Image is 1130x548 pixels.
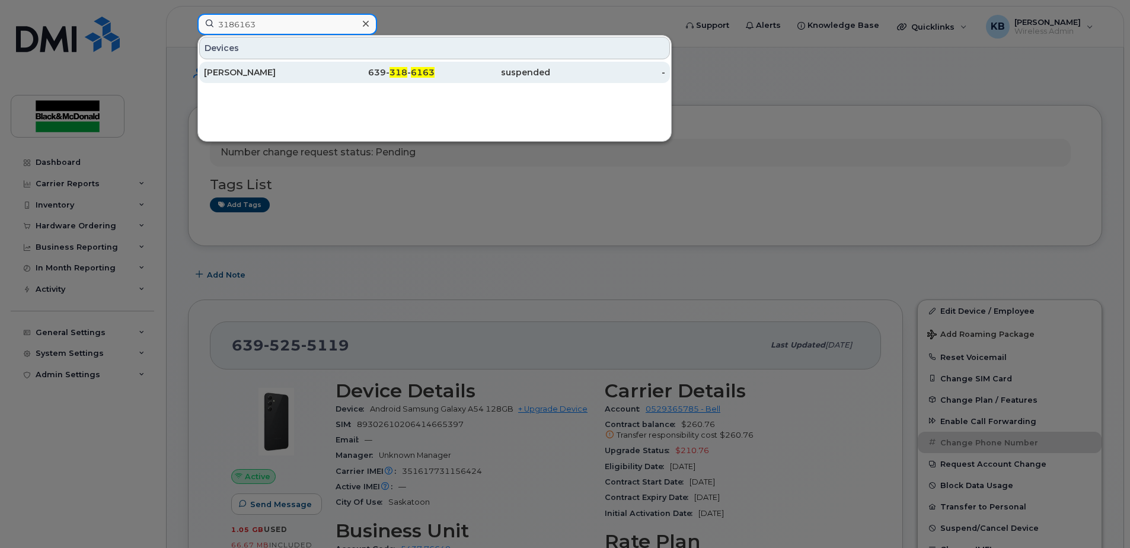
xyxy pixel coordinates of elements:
[550,66,666,78] div: -
[320,66,435,78] div: 639- -
[204,66,320,78] div: [PERSON_NAME]
[199,62,670,83] a: [PERSON_NAME]639-318-6163suspended-
[390,67,407,78] span: 318
[435,66,550,78] div: suspended
[411,67,435,78] span: 6163
[199,37,670,59] div: Devices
